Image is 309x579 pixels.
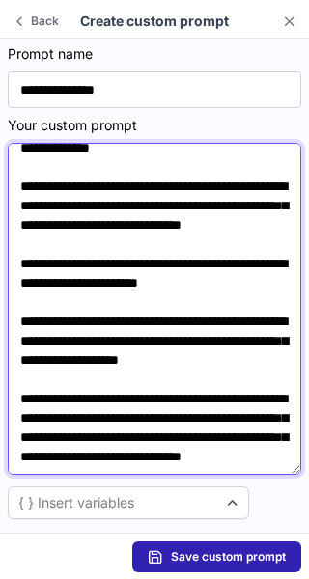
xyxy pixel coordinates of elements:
label: Your custom prompt [8,116,301,135]
span: Back [27,14,63,28]
label: Prompt name [8,44,301,64]
section: Create custom prompt [62,12,247,31]
span: Save custom prompt [171,549,286,565]
div: { } Insert variables [18,493,134,512]
button: Back [8,10,67,33]
button: Save custom prompt [132,541,301,572]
